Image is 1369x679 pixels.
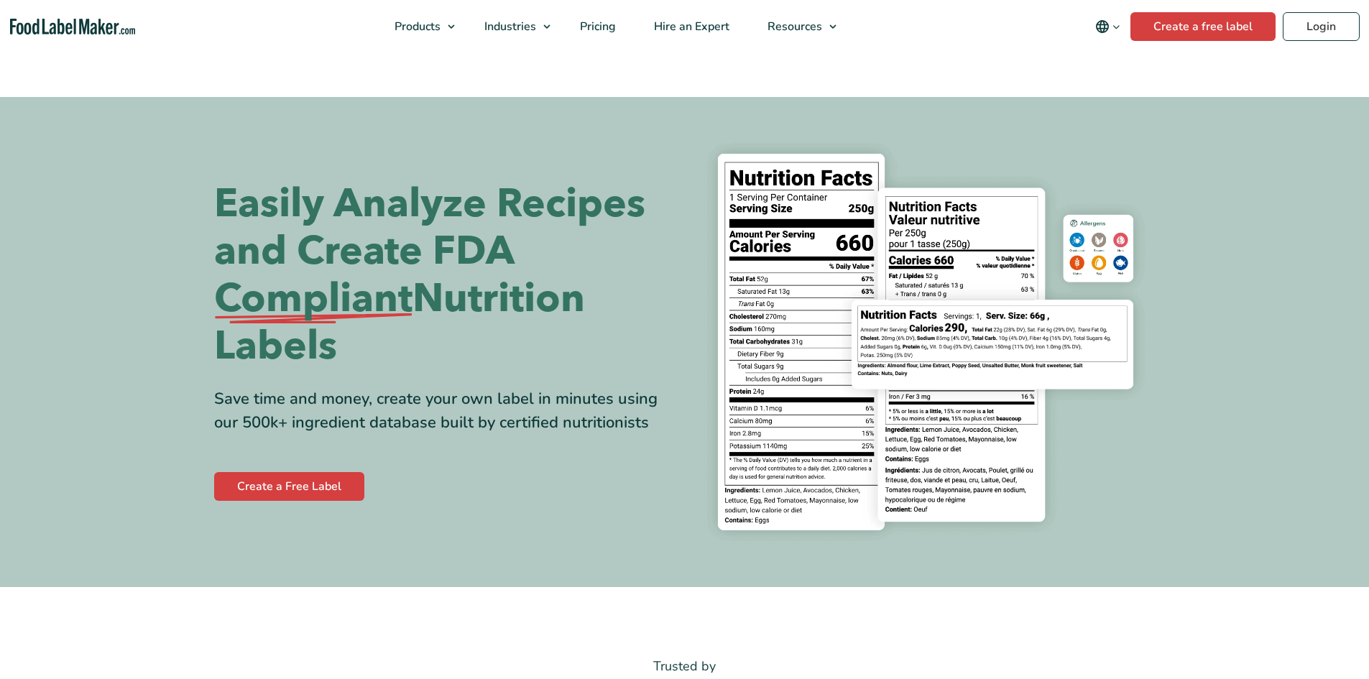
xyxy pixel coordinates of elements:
a: Create a free label [1130,12,1276,41]
span: Pricing [576,19,617,34]
a: Create a Free Label [214,472,364,501]
button: Change language [1085,12,1130,41]
p: Trusted by [214,656,1156,677]
span: Resources [763,19,824,34]
a: Login [1283,12,1360,41]
h1: Easily Analyze Recipes and Create FDA Nutrition Labels [214,180,674,370]
span: Hire an Expert [650,19,731,34]
span: Industries [480,19,538,34]
span: Compliant [214,275,412,323]
span: Products [390,19,442,34]
a: Food Label Maker homepage [10,19,136,35]
div: Save time and money, create your own label in minutes using our 500k+ ingredient database built b... [214,387,674,435]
